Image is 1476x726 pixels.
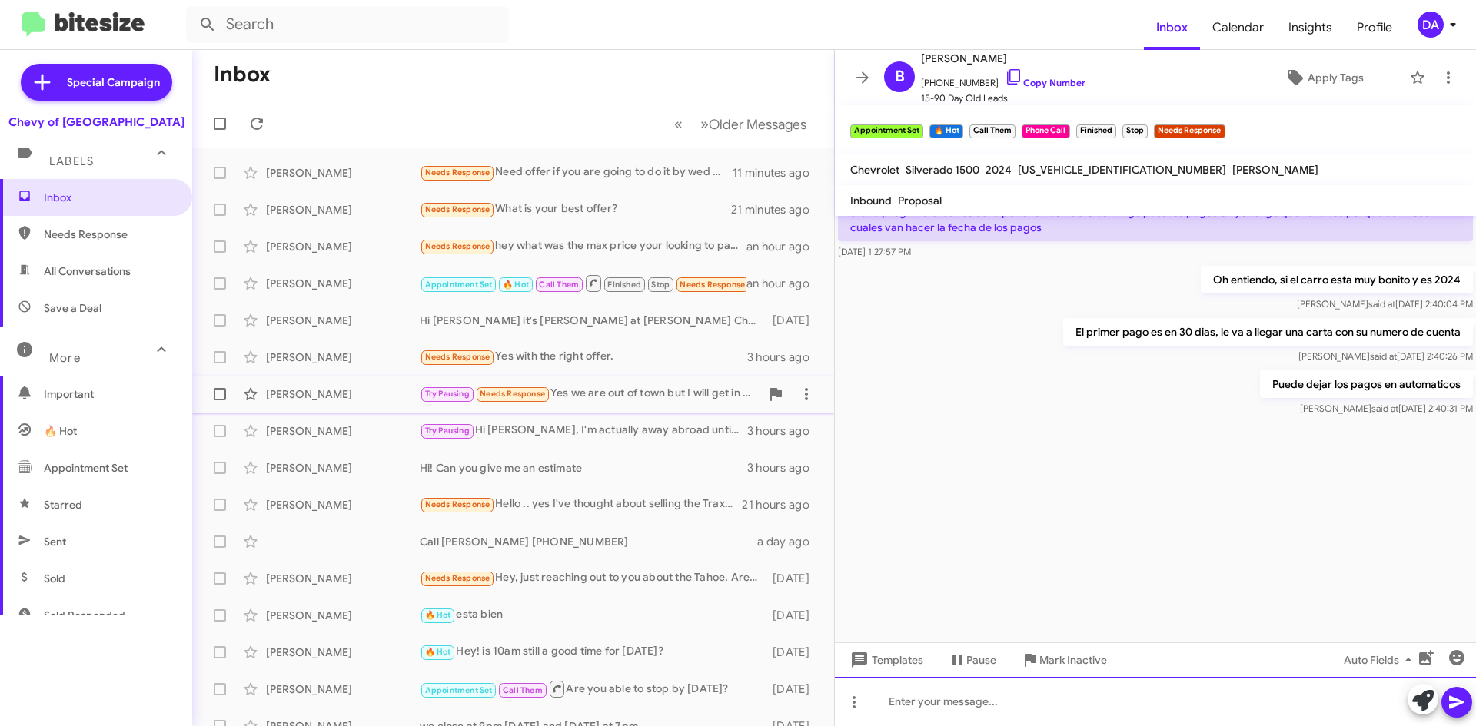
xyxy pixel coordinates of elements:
[765,681,822,697] div: [DATE]
[420,385,760,403] div: Yes we are out of town but I will get in touch when we return
[425,280,493,290] span: Appointment Set
[1405,12,1459,38] button: DA
[746,276,822,291] div: an hour ago
[651,280,670,290] span: Stop
[44,571,65,586] span: Sold
[1331,646,1430,674] button: Auto Fields
[921,68,1085,91] span: [PHONE_NUMBER]
[936,646,1009,674] button: Pause
[1344,646,1418,674] span: Auto Fields
[765,608,822,623] div: [DATE]
[665,108,692,140] button: Previous
[420,201,731,218] div: What is your best offer?
[1200,5,1276,50] a: Calendar
[835,646,936,674] button: Templates
[847,646,923,674] span: Templates
[966,646,996,674] span: Pause
[850,163,899,177] span: Chevrolet
[420,313,765,328] div: Hi [PERSON_NAME] it's [PERSON_NAME] at [PERSON_NAME] Chevrolet of [GEOGRAPHIC_DATA]. Just wanted ...
[425,167,490,177] span: Needs Response
[480,389,545,399] span: Needs Response
[898,194,942,207] span: Proposal
[1245,64,1402,91] button: Apply Tags
[666,108,816,140] nav: Page navigation example
[747,423,822,439] div: 3 hours ago
[44,264,131,279] span: All Conversations
[757,534,822,549] div: a day ago
[1298,350,1473,362] span: [PERSON_NAME] [DATE] 2:40:26 PM
[503,685,543,695] span: Call Them
[420,460,747,476] div: Hi! Can you give me an estimate
[44,534,66,549] span: Sent
[420,679,765,698] div: Are you able to stop by [DATE]?
[1232,163,1318,177] span: [PERSON_NAME]
[420,606,765,624] div: esta bien
[969,124,1016,138] small: Call Them
[731,202,822,217] div: 21 minutes ago
[674,114,683,134] span: «
[420,422,747,439] div: Hi [PERSON_NAME], I'm actually away abroad until December now. We will reach back then
[44,608,125,623] span: Sold Responded
[1076,124,1116,138] small: Finished
[420,348,747,366] div: Yes with the right offer.
[607,280,641,290] span: Finished
[906,163,979,177] span: Silverado 1500
[266,460,420,476] div: [PERSON_NAME]
[1018,163,1226,177] span: [US_VEHICLE_IDENTIFICATION_NUMBER]
[425,426,470,436] span: Try Pausing
[420,164,733,181] div: Need offer if you are going to do it by wed because car will otherwise be sold that day. Thanks.
[266,423,420,439] div: [PERSON_NAME]
[266,165,420,181] div: [PERSON_NAME]
[67,75,160,90] span: Special Campaign
[1039,646,1107,674] span: Mark Inactive
[1144,5,1200,50] a: Inbox
[747,460,822,476] div: 3 hours ago
[420,643,765,661] div: Hey! is 10am still a good time for [DATE]?
[1122,124,1148,138] small: Stop
[838,198,1473,241] p: Si una pregunta el banco seva poner en contacto con migo pasa los pagos oh yo tengo que llenarles...
[266,276,420,291] div: [PERSON_NAME]
[44,190,175,205] span: Inbox
[49,154,94,168] span: Labels
[8,114,184,130] div: Chevy of [GEOGRAPHIC_DATA]
[1063,318,1473,346] p: El primer pago es en 30 dias, le va a llegar una carta con su numero de cuenta
[1276,5,1345,50] a: Insights
[266,497,420,512] div: [PERSON_NAME]
[921,49,1085,68] span: [PERSON_NAME]
[266,313,420,328] div: [PERSON_NAME]
[420,569,765,587] div: Hey, just reaching out to you about the Tahoe. Are you still interested?
[420,534,757,549] div: Call [PERSON_NAME] [PHONE_NUMBER]
[425,241,490,251] span: Needs Response
[1345,5,1405,50] a: Profile
[765,645,822,660] div: [DATE]
[1297,298,1473,310] span: [PERSON_NAME] [DATE] 2:40:04 PM
[921,91,1085,106] span: 15-90 Day Old Leads
[765,313,822,328] div: [DATE]
[425,685,493,695] span: Appointment Set
[539,280,579,290] span: Call Them
[425,352,490,362] span: Needs Response
[733,165,822,181] div: 11 minutes ago
[1009,646,1119,674] button: Mark Inactive
[425,499,490,509] span: Needs Response
[21,64,172,101] a: Special Campaign
[214,62,271,87] h1: Inbox
[503,280,529,290] span: 🔥 Hot
[1300,403,1473,414] span: [PERSON_NAME] [DATE] 2:40:31 PM
[266,645,420,660] div: [PERSON_NAME]
[425,389,470,399] span: Try Pausing
[850,194,892,207] span: Inbound
[266,608,420,623] div: [PERSON_NAME]
[44,423,77,439] span: 🔥 Hot
[186,6,509,43] input: Search
[709,116,806,133] span: Older Messages
[1005,77,1085,88] a: Copy Number
[1418,12,1444,38] div: DA
[425,610,451,620] span: 🔥 Hot
[266,202,420,217] div: [PERSON_NAME]
[44,300,101,316] span: Save a Deal
[266,386,420,402] div: [PERSON_NAME]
